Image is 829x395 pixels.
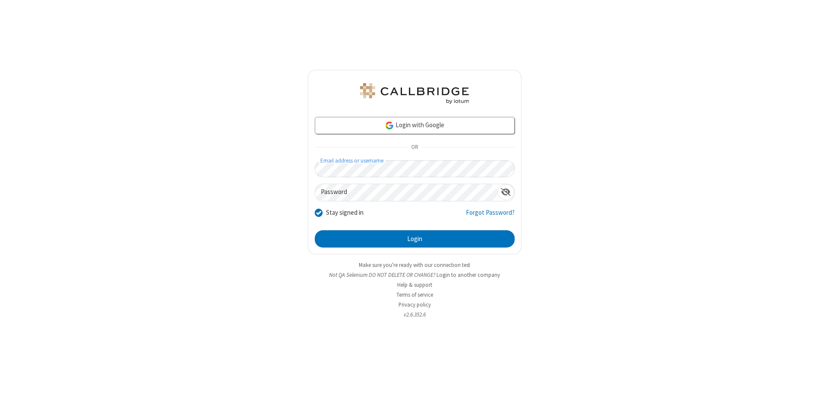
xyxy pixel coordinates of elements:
button: Login [315,230,515,248]
iframe: Chat [807,373,823,389]
li: v2.6.352.6 [308,310,522,319]
a: Privacy policy [399,301,431,308]
a: Make sure you're ready with our connection test [359,261,470,269]
img: google-icon.png [385,121,394,130]
label: Stay signed in [326,208,364,218]
a: Help & support [397,281,432,288]
li: Not QA Selenium DO NOT DELETE OR CHANGE? [308,271,522,279]
span: OR [408,141,421,154]
button: Login to another company [437,271,500,279]
input: Password [315,184,497,201]
div: Show password [497,184,514,200]
a: Login with Google [315,117,515,134]
a: Forgot Password? [466,208,515,224]
a: Terms of service [396,291,433,298]
input: Email address or username [315,160,515,177]
img: QA Selenium DO NOT DELETE OR CHANGE [358,83,471,104]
